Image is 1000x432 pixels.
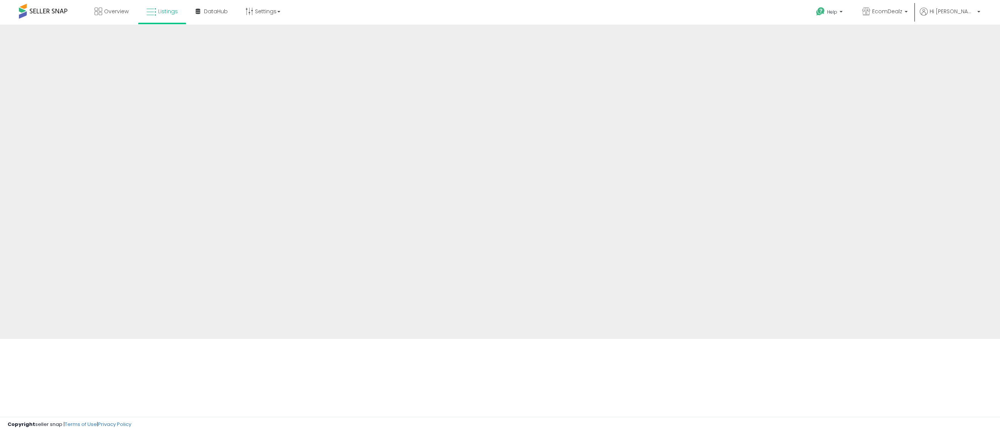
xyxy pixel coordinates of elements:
span: DataHub [204,8,228,15]
span: EcomDealz [872,8,902,15]
span: Help [827,9,837,15]
a: Hi [PERSON_NAME] [920,8,980,25]
span: Overview [104,8,129,15]
span: Hi [PERSON_NAME] [930,8,975,15]
i: Get Help [816,7,825,16]
a: Help [810,1,850,25]
span: Listings [158,8,178,15]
